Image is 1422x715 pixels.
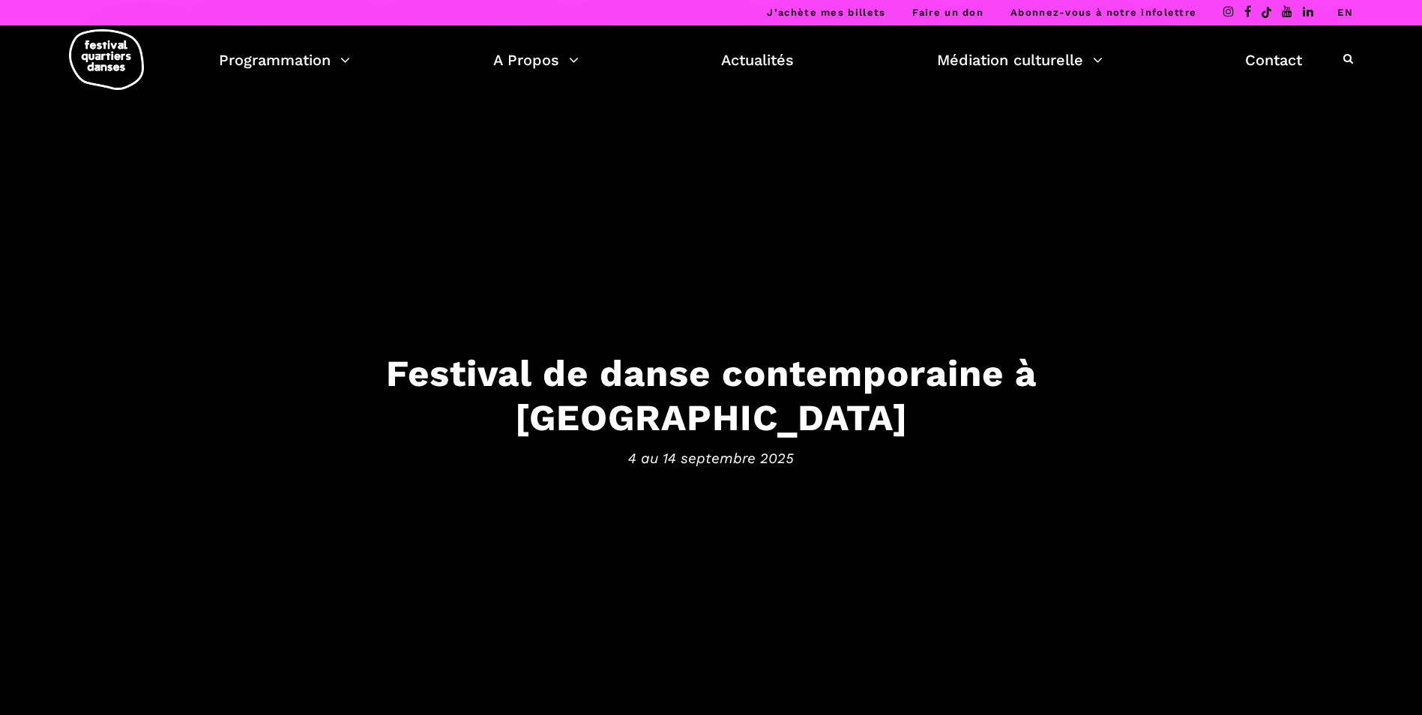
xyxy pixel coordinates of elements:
[219,47,350,73] a: Programmation
[937,47,1103,73] a: Médiation culturelle
[493,47,579,73] a: A Propos
[247,447,1176,469] span: 4 au 14 septembre 2025
[1245,47,1302,73] a: Contact
[69,29,144,90] img: logo-fqd-med
[1337,7,1353,18] a: EN
[912,7,983,18] a: Faire un don
[767,7,885,18] a: J’achète mes billets
[247,352,1176,440] h3: Festival de danse contemporaine à [GEOGRAPHIC_DATA]
[721,47,794,73] a: Actualités
[1010,7,1196,18] a: Abonnez-vous à notre infolettre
